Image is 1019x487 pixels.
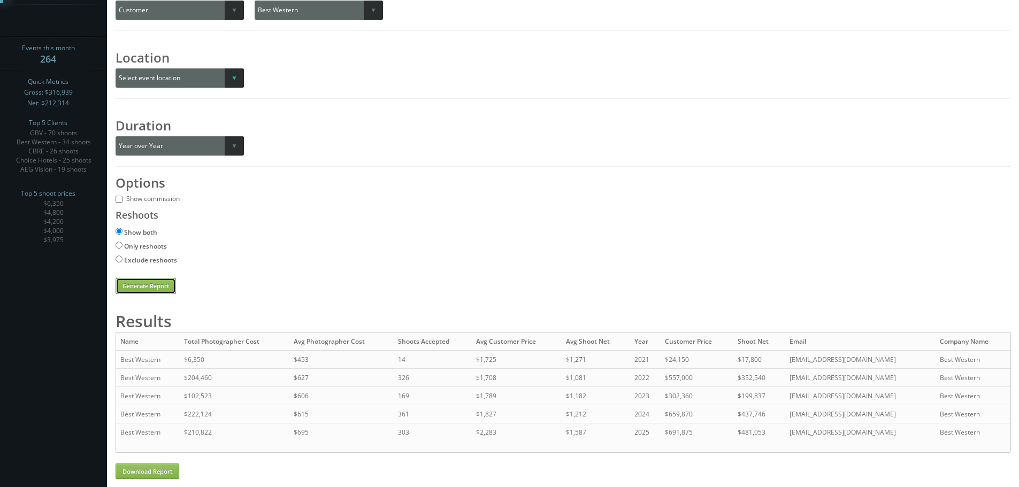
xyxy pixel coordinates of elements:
h3: Duration [116,120,244,131]
td: $2,283 [472,423,561,442]
b: Shoots Accepted [398,337,449,346]
span: Net: $212,314 [27,98,69,109]
label: Show commission [126,194,180,203]
b: Avg Photographer Cost [294,337,365,346]
td: [EMAIL_ADDRESS][DOMAIN_NAME] [785,423,936,442]
b: Avg Shoot Net [566,337,610,346]
td: Best Western [116,405,180,423]
h3: Options [116,177,1011,188]
b: Year [634,337,648,346]
td: $6,350 [180,350,289,368]
b: Shoot Net [738,337,769,346]
td: Best Western [116,368,180,386]
b: Company Name [940,337,989,346]
td: $691,875 [661,423,733,442]
label: Only reshoots [124,242,167,251]
td: 2021 [630,350,661,368]
span: Top 5 Clients [29,118,67,128]
h2: Results [116,316,1011,327]
td: $481,053 [733,423,785,442]
td: $1,725 [472,350,561,368]
strong: 264 [40,52,56,65]
b: Name [120,337,139,346]
td: 169 [394,387,472,405]
td: 361 [394,405,472,423]
td: 2024 [630,405,661,423]
td: $437,746 [733,405,785,423]
button: Download Report [116,463,179,480]
td: 2023 [630,387,661,405]
td: Best Western [116,423,180,442]
h4: Reshoots [116,210,1011,220]
td: $24,150 [661,350,733,368]
td: $453 [289,350,394,368]
td: [EMAIL_ADDRESS][DOMAIN_NAME] [785,387,936,405]
td: $1,081 [562,368,630,386]
h3: Location [116,52,244,63]
td: $615 [289,405,394,423]
td: $557,000 [661,368,733,386]
td: $1,708 [472,368,561,386]
td: $17,800 [733,350,785,368]
b: Total Photographer Cost [184,337,259,346]
b: Avg Customer Price [476,337,536,346]
td: $1,271 [562,350,630,368]
td: $1,827 [472,405,561,423]
td: $1,212 [562,405,630,423]
td: [EMAIL_ADDRESS][DOMAIN_NAME] [785,368,936,386]
td: Best Western [116,350,180,368]
td: $199,837 [733,387,785,405]
td: 2025 [630,423,661,442]
td: $102,523 [180,387,289,405]
b: Email [790,337,806,346]
td: 303 [394,423,472,442]
td: Best Western [936,387,1010,405]
td: $1,587 [562,423,630,442]
span: Gross: $316,939 [24,87,73,98]
td: $222,124 [180,405,289,423]
label: Show both [124,228,157,237]
td: Best Western [936,423,1010,442]
td: [EMAIL_ADDRESS][DOMAIN_NAME] [785,405,936,423]
td: $1,182 [562,387,630,405]
td: 2022 [630,368,661,386]
span: Events this month [22,43,75,53]
td: Best Western [936,368,1010,386]
td: $352,540 [733,368,785,386]
td: $1,789 [472,387,561,405]
td: 326 [394,368,472,386]
button: Generate Report [116,278,176,294]
td: 14 [394,350,472,368]
label: Exclude reshoots [124,256,177,265]
td: $606 [289,387,394,405]
td: $627 [289,368,394,386]
b: Customer Price [665,337,712,346]
td: Best Western [936,405,1010,423]
td: $659,870 [661,405,733,423]
span: Quick Metrics [28,76,68,87]
td: $695 [289,423,394,442]
td: Best Western [936,350,1010,368]
td: $204,460 [180,368,289,386]
td: Best Western [116,387,180,405]
span: Top 5 shoot prices [21,188,75,199]
td: $302,360 [661,387,733,405]
td: [EMAIL_ADDRESS][DOMAIN_NAME] [785,350,936,368]
td: $210,822 [180,423,289,442]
